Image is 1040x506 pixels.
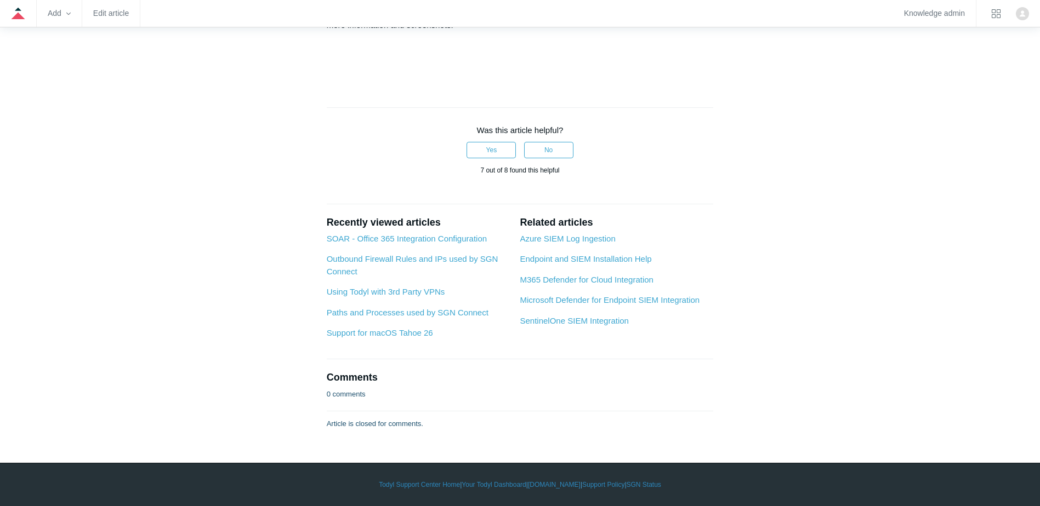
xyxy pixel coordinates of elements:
a: Using Todyl with 3rd Party VPNs [327,287,445,296]
a: Your Todyl Dashboard [462,480,526,490]
a: Support Policy [582,480,624,490]
a: SentinelOne SIEM Integration [520,316,628,325]
div: | | | | [202,480,838,490]
a: SOAR - Office 365 Integration Configuration [327,234,487,243]
h2: Comments [327,370,714,385]
h2: Recently viewed articles [327,215,509,230]
a: Outbound Firewall Rules and IPs used by SGN Connect [327,254,498,276]
zd-hc-trigger: Add [48,10,71,16]
p: 0 comments [327,389,366,400]
a: Microsoft Defender for Endpoint SIEM Integration [520,295,700,304]
a: Edit article [93,10,129,16]
button: This article was helpful [467,142,516,158]
h2: Related articles [520,215,713,230]
a: Todyl Support Center Home [379,480,460,490]
a: Knowledge admin [904,10,965,16]
img: user avatar [1016,7,1029,20]
a: Support for macOS Tahoe 26 [327,328,433,337]
a: Paths and Processes used by SGN Connect [327,308,488,317]
span: 7 out of 8 found this helpful [480,166,559,174]
a: Azure SIEM Log Ingestion [520,234,615,243]
a: Endpoint and SIEM Installation Help [520,254,651,263]
a: M365 Defender for Cloud Integration [520,275,653,284]
a: [DOMAIN_NAME] [528,480,581,490]
zd-hc-trigger: Click your profile icon to open the profile menu [1016,7,1029,20]
p: Article is closed for comments. [327,418,423,429]
a: SGN Status [627,480,661,490]
span: Was this article helpful? [477,125,564,135]
button: This article was not helpful [524,142,573,158]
